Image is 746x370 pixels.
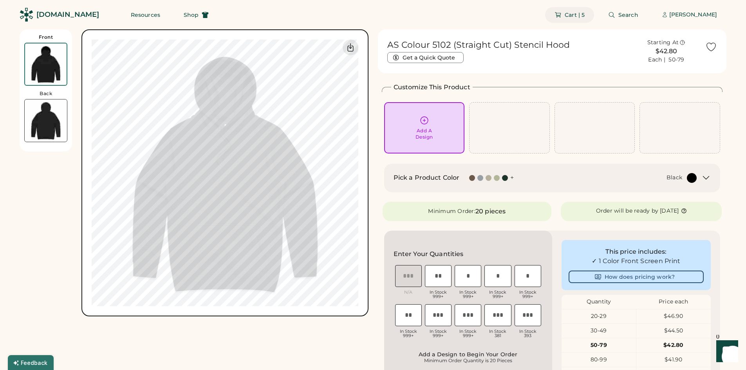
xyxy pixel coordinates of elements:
div: 50-79 [562,341,636,349]
div: In Stock 999+ [515,290,541,299]
button: Cart | 5 [545,7,594,23]
div: [PERSON_NAME] [669,11,717,19]
div: Each | 50-79 [648,56,684,64]
div: 20-29 [562,312,636,320]
h2: Customize This Product [394,83,470,92]
div: In Stock 999+ [484,290,511,299]
div: In Stock 999+ [425,290,452,299]
div: Quantity [562,298,636,306]
div: + [510,173,514,182]
div: In Stock 999+ [455,290,481,299]
div: $46.90 [636,312,711,320]
button: How does pricing work? [569,271,704,283]
button: Resources [121,7,170,23]
div: Order will be ready by [596,207,659,215]
div: $42.80 [636,341,711,349]
button: Search [599,7,648,23]
div: Front [39,34,53,40]
div: ✓ 1 Color Front Screen Print [569,256,704,266]
div: Black [667,174,682,182]
div: Price each [636,298,711,306]
img: AS Colour 5102 Black Back Thumbnail [25,99,67,142]
img: Rendered Logo - Screens [20,8,33,22]
div: [DOMAIN_NAME] [36,10,99,20]
div: In Stock 999+ [395,329,422,338]
div: Starting At [647,39,679,47]
div: Add A Design [415,128,433,140]
div: 80-99 [562,356,636,364]
div: Add a Design to Begin Your Order [396,351,540,357]
span: Search [618,12,638,18]
div: [DATE] [660,207,679,215]
div: In Stock 393 [515,329,541,338]
div: Minimum Order Quantity is 20 Pieces [396,357,540,364]
iframe: Front Chat [709,335,742,368]
div: In Stock 381 [484,329,511,338]
div: 30-49 [562,327,636,335]
button: Shop [174,7,218,23]
div: $44.50 [636,327,711,335]
h2: Pick a Product Color [394,173,460,182]
div: Back [40,90,52,97]
span: Cart | 5 [565,12,585,18]
div: This price includes: [569,247,704,256]
div: In Stock 999+ [425,329,452,338]
div: $41.90 [636,356,711,364]
span: Shop [184,12,199,18]
div: Download Front Mockup [343,40,358,55]
div: N/A [395,290,422,294]
button: Get a Quick Quote [387,52,464,63]
div: 20 pieces [475,207,506,216]
h1: AS Colour 5102 (Straight Cut) Stencil Hood [387,40,570,51]
div: In Stock 999+ [455,329,481,338]
img: AS Colour 5102 Black Front Thumbnail [25,43,67,85]
div: $42.80 [632,47,701,56]
h2: Enter Your Quantities [394,249,464,259]
div: Minimum Order: [428,208,475,215]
